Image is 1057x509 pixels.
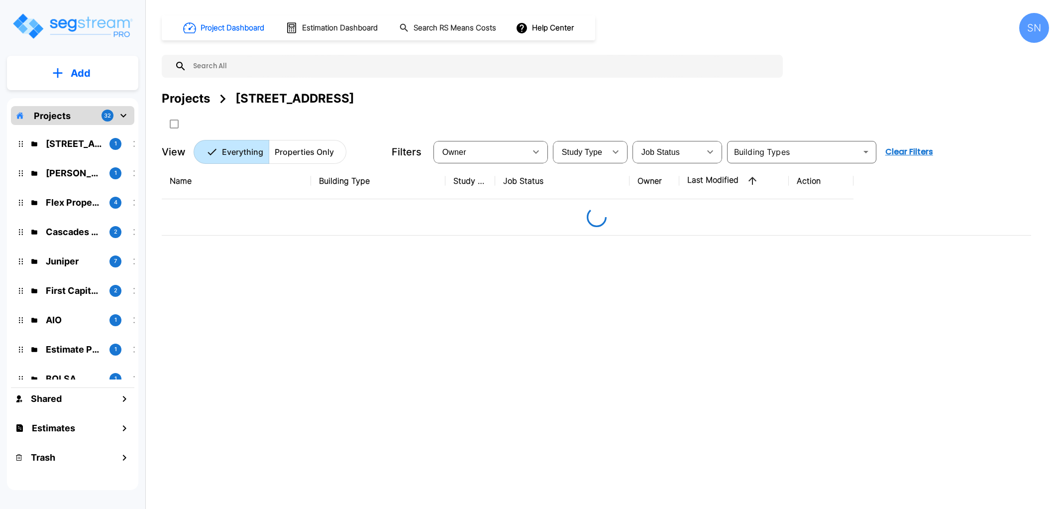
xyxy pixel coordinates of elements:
[46,372,102,385] p: BOLSA
[395,18,502,38] button: Search RS Means Costs
[32,421,75,435] h1: Estimates
[162,90,210,108] div: Projects
[7,59,138,88] button: Add
[194,140,346,164] div: Platform
[414,22,496,34] h1: Search RS Means Costs
[187,55,778,78] input: Search All
[31,392,62,405] h1: Shared
[275,146,334,158] p: Properties Only
[46,196,102,209] p: Flex Properties
[201,22,264,34] h1: Project Dashboard
[562,148,602,156] span: Study Type
[789,163,853,199] th: Action
[282,17,383,38] button: Estimation Dashboard
[46,313,102,327] p: AIO
[679,163,789,199] th: Last Modified
[104,112,111,120] p: 32
[114,228,117,236] p: 2
[31,451,55,464] h1: Trash
[730,145,857,159] input: Building Types
[435,138,526,166] div: Select
[859,145,873,159] button: Open
[630,163,679,199] th: Owner
[881,142,937,162] button: Clear Filters
[269,140,346,164] button: Properties Only
[555,138,606,166] div: Select
[222,146,263,158] p: Everything
[114,169,117,177] p: 1
[46,343,102,356] p: Estimate Property
[34,109,71,123] p: Projects
[442,148,466,156] span: Owner
[46,254,102,268] p: Juniper
[164,114,184,134] button: SelectAll
[162,163,311,199] th: Name
[46,166,102,180] p: Kessler Rental
[114,316,117,324] p: 1
[46,225,102,239] p: Cascades Cover Two LLC
[311,163,445,199] th: Building Type
[114,198,117,207] p: 4
[235,90,354,108] div: [STREET_ADDRESS]
[302,22,378,34] h1: Estimation Dashboard
[194,140,269,164] button: Everything
[179,17,270,39] button: Project Dashboard
[514,18,578,37] button: Help Center
[495,163,630,199] th: Job Status
[114,286,117,295] p: 2
[71,66,91,81] p: Add
[114,345,117,354] p: 1
[392,144,422,159] p: Filters
[641,148,680,156] span: Job Status
[11,12,133,40] img: Logo
[162,144,186,159] p: View
[114,257,117,265] p: 7
[634,138,700,166] div: Select
[46,284,102,297] p: First Capital Advisors
[445,163,495,199] th: Study Type
[1019,13,1049,43] div: SN
[114,139,117,148] p: 1
[46,137,102,150] p: 138 Polecat Lane
[114,375,117,383] p: 1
